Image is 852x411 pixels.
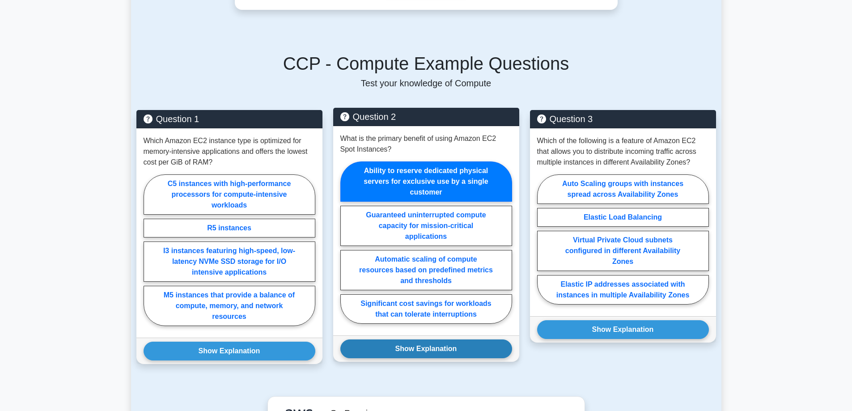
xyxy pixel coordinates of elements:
[340,161,512,202] label: Ability to reserve dedicated physical servers for exclusive use by a single customer
[340,133,512,155] p: What is the primary benefit of using Amazon EC2 Spot Instances?
[144,242,315,282] label: I3 instances featuring high-speed, low-latency NVMe SSD storage for I/O intensive applications
[537,114,709,124] h5: Question 3
[340,206,512,246] label: Guaranteed uninterrupted compute capacity for mission-critical applications
[144,174,315,215] label: C5 instances with high-performance processors for compute-intensive workloads
[136,78,716,89] p: Test your knowledge of Compute
[144,286,315,326] label: M5 instances that provide a balance of compute, memory, and network resources
[340,111,512,122] h5: Question 2
[340,339,512,358] button: Show Explanation
[144,219,315,237] label: R5 instances
[537,174,709,204] label: Auto Scaling groups with instances spread across Availability Zones
[144,114,315,124] h5: Question 1
[537,320,709,339] button: Show Explanation
[340,250,512,290] label: Automatic scaling of compute resources based on predefined metrics and thresholds
[144,136,315,168] p: Which Amazon EC2 instance type is optimized for memory-intensive applications and offers the lowe...
[136,53,716,74] h5: CCP - Compute Example Questions
[537,136,709,168] p: Which of the following is a feature of Amazon EC2 that allows you to distribute incoming traffic ...
[537,275,709,305] label: Elastic IP addresses associated with instances in multiple Availability Zones
[144,342,315,360] button: Show Explanation
[537,208,709,227] label: Elastic Load Balancing
[340,294,512,324] label: Significant cost savings for workloads that can tolerate interruptions
[537,231,709,271] label: Virtual Private Cloud subnets configured in different Availability Zones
